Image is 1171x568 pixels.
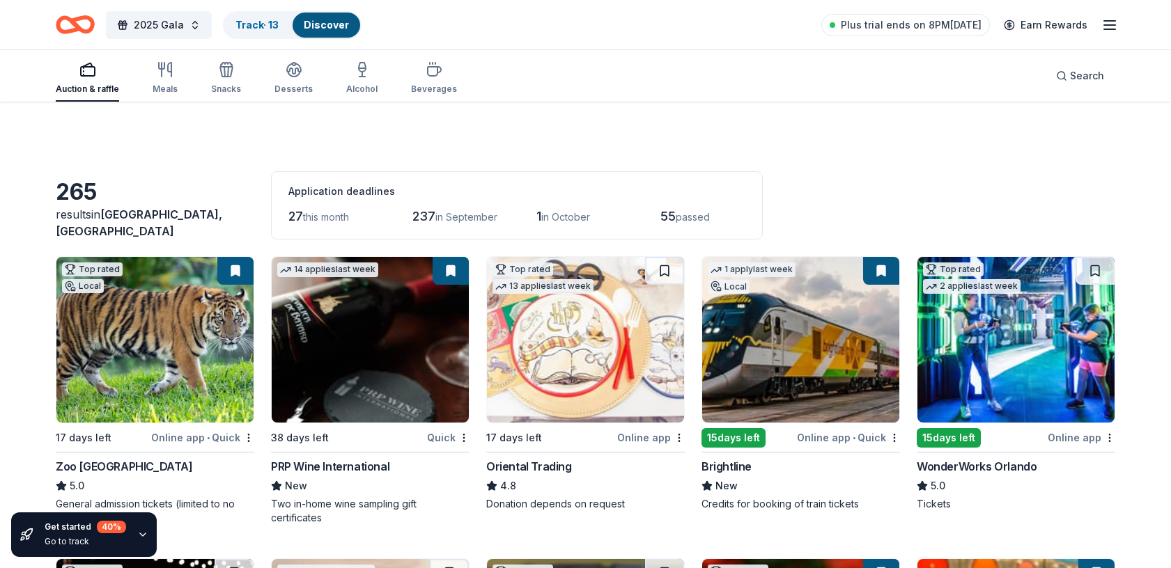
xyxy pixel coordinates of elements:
[153,84,178,95] div: Meals
[97,521,126,533] div: 40 %
[435,211,497,223] span: in September
[56,84,119,95] div: Auction & raffle
[1045,62,1115,90] button: Search
[702,257,899,423] img: Image for Brightline
[487,257,684,423] img: Image for Oriental Trading
[45,521,126,533] div: Get started
[56,207,222,238] span: [GEOGRAPHIC_DATA], [GEOGRAPHIC_DATA]
[207,432,210,443] span: •
[841,17,982,33] span: Plus trial ends on 8PM[DATE]
[277,262,378,277] div: 14 applies last week
[271,429,329,446] div: 38 days left
[285,478,307,494] span: New
[56,458,193,475] div: Zoo [GEOGRAPHIC_DATA]
[660,209,676,223] span: 55
[493,279,594,294] div: 13 applies last week
[303,211,349,223] span: this month
[235,19,279,31] a: Track· 13
[853,432,855,443] span: •
[486,429,542,446] div: 17 days left
[1048,429,1115,446] div: Online app
[56,56,119,102] button: Auction & raffle
[917,497,1115,511] div: Tickets
[500,478,516,494] span: 4.8
[56,257,254,423] img: Image for Zoo Miami
[701,256,900,511] a: Image for Brightline1 applylast weekLocal15days leftOnline app•QuickBrightlineNewCredits for book...
[995,13,1096,38] a: Earn Rewards
[56,206,254,239] div: results
[134,17,184,33] span: 2025 Gala
[271,256,470,525] a: Image for PRP Wine International14 applieslast week38 days leftQuickPRP Wine InternationalNewTwo ...
[536,209,541,223] span: 1
[56,256,254,525] a: Image for Zoo MiamiTop ratedLocal17 days leftOnline app•QuickZoo [GEOGRAPHIC_DATA]5.0General admi...
[223,11,362,39] button: Track· 13Discover
[56,207,222,238] span: in
[708,262,796,277] div: 1 apply last week
[917,458,1037,475] div: WonderWorks Orlando
[486,458,572,475] div: Oriental Trading
[288,209,303,223] span: 27
[821,14,990,36] a: Plus trial ends on 8PM[DATE]
[493,262,553,276] div: Top rated
[412,209,435,223] span: 237
[153,56,178,102] button: Meals
[917,256,1115,511] a: Image for WonderWorks OrlandoTop rated2 applieslast week15days leftOnline appWonderWorks Orlando5...
[931,478,945,494] span: 5.0
[708,280,750,294] div: Local
[62,279,104,293] div: Local
[676,211,710,223] span: passed
[271,497,470,525] div: Two in-home wine sampling gift certificates
[211,84,241,95] div: Snacks
[106,11,212,39] button: 2025 Gala
[923,279,1021,294] div: 2 applies last week
[70,478,84,494] span: 5.0
[45,536,126,547] div: Go to track
[797,429,900,446] div: Online app Quick
[346,56,378,102] button: Alcohol
[923,262,984,276] div: Top rated
[271,458,389,475] div: PRP Wine International
[62,262,123,276] div: Top rated
[701,428,766,448] div: 15 days left
[411,84,457,95] div: Beverages
[917,428,981,448] div: 15 days left
[715,478,738,494] span: New
[274,56,313,102] button: Desserts
[274,84,313,95] div: Desserts
[701,497,900,511] div: Credits for booking of train tickets
[56,8,95,41] a: Home
[427,429,470,446] div: Quick
[486,256,685,511] a: Image for Oriental TradingTop rated13 applieslast week17 days leftOnline appOriental Trading4.8Do...
[701,458,752,475] div: Brightline
[288,183,745,200] div: Application deadlines
[56,429,111,446] div: 17 days left
[541,211,590,223] span: in October
[486,497,685,511] div: Donation depends on request
[211,56,241,102] button: Snacks
[346,84,378,95] div: Alcohol
[304,19,349,31] a: Discover
[917,257,1115,423] img: Image for WonderWorks Orlando
[151,429,254,446] div: Online app Quick
[617,429,685,446] div: Online app
[56,497,254,525] div: General admission tickets (limited to no more than 4 tickets)
[56,178,254,206] div: 265
[272,257,469,423] img: Image for PRP Wine International
[411,56,457,102] button: Beverages
[1070,68,1104,84] span: Search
